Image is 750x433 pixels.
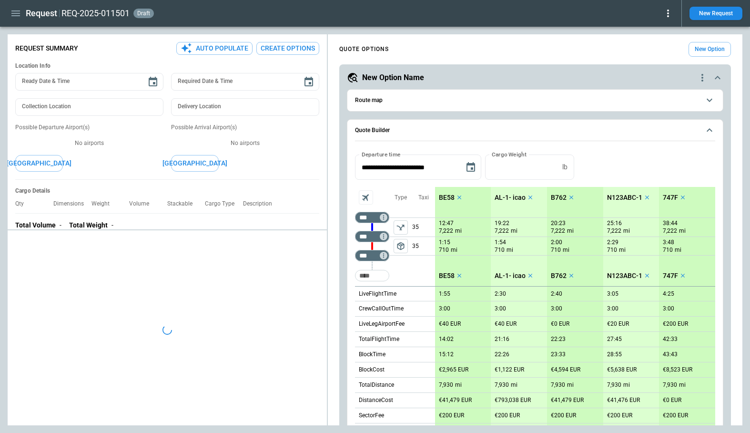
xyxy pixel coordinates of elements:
p: BE58 [439,194,455,202]
p: 710 [495,246,505,254]
p: mi [511,227,517,235]
p: TotalFlightTime [359,335,399,343]
div: Too short [355,270,389,281]
p: Volume [129,200,157,207]
p: €200 EUR [551,412,576,419]
h2: REQ-2025-011501 [61,8,130,19]
p: €8,523 EUR [663,366,692,373]
p: 3:05 [607,290,618,298]
p: 2:00 [551,239,562,246]
p: B762 [551,194,567,202]
p: Possible Departure Airport(s) [15,124,163,132]
p: mi [567,227,574,235]
p: Type [395,194,407,202]
p: €41,479 EUR [551,397,584,404]
p: 27:45 [607,336,622,343]
button: left aligned [394,239,408,253]
p: 14:02 [439,336,454,343]
p: €0 EUR [663,397,681,404]
p: 7,930 [663,381,677,389]
p: €20 EUR [607,320,629,328]
p: Possible Arrival Airport(s) [171,124,319,132]
label: Departure time [362,150,401,158]
p: 25:16 [607,220,622,227]
p: mi [507,246,513,254]
p: €793,038 EUR [495,397,531,404]
p: €5,638 EUR [607,366,637,373]
p: 22:26 [495,351,509,358]
p: €2,965 EUR [439,366,468,373]
p: lb [562,163,568,171]
p: mi [455,227,462,235]
p: N123ABC-1 [607,194,642,202]
p: 42:33 [663,336,678,343]
p: 35 [412,218,435,237]
p: €4,594 EUR [551,366,580,373]
p: €0 EUR [551,320,569,328]
div: Too short [355,250,389,261]
p: BlockCost [359,366,385,374]
p: AL-1- icao [495,272,526,280]
p: 21:16 [495,336,509,343]
p: 28:55 [607,351,622,358]
p: 710 [607,246,617,254]
p: Request Summary [15,44,78,52]
p: 1:54 [495,239,506,246]
p: €1,122 EUR [495,366,524,373]
p: B762 [551,272,567,280]
div: quote-option-actions [697,72,708,83]
p: mi [675,246,681,254]
button: Choose date [143,72,162,92]
p: 7,930 [495,381,509,389]
p: 7,930 [439,381,453,389]
p: Weight [91,200,117,207]
p: mi [455,381,462,389]
p: 7,222 [439,227,453,235]
button: Create Options [256,42,319,55]
div: Too short [355,212,389,223]
p: 2:29 [607,239,618,246]
span: draft [135,10,152,17]
p: €40 EUR [495,320,517,328]
p: mi [451,246,457,254]
h5: New Option Name [362,72,424,83]
p: 710 [551,246,561,254]
p: 3:00 [607,305,618,312]
p: €200 EUR [663,412,688,419]
p: Taxi [418,194,429,202]
h6: Location Info [15,62,319,70]
p: 7,222 [607,227,621,235]
p: AL-1- icao [495,194,526,202]
p: mi [567,381,574,389]
p: 4:25 [663,290,674,298]
p: LiveFlightTime [359,290,396,298]
p: Dimensions [53,200,91,207]
p: mi [563,246,569,254]
p: 3:00 [551,305,562,312]
p: €41,476 EUR [607,397,640,404]
p: 3:48 [663,239,674,246]
span: Type of sector [394,239,408,253]
button: Route map [355,90,715,111]
p: €200 EUR [439,412,464,419]
p: 7,930 [607,381,621,389]
p: 38:44 [663,220,678,227]
label: Cargo Weight [492,150,527,158]
p: mi [679,227,686,235]
p: DistanceCost [359,396,393,404]
button: New Option [689,42,731,57]
h6: Route map [355,97,383,103]
div: Too short [355,231,389,242]
p: 7,222 [495,227,509,235]
span: Type of sector [394,220,408,235]
button: Auto Populate [176,42,253,55]
p: Total Weight [69,221,108,229]
p: 710 [663,246,673,254]
button: Choose date [299,72,318,92]
p: 3:00 [663,305,674,312]
p: 7,222 [551,227,565,235]
p: mi [623,227,630,235]
p: 747F [663,272,678,280]
p: €200 EUR [607,412,632,419]
p: 2:40 [551,290,562,298]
